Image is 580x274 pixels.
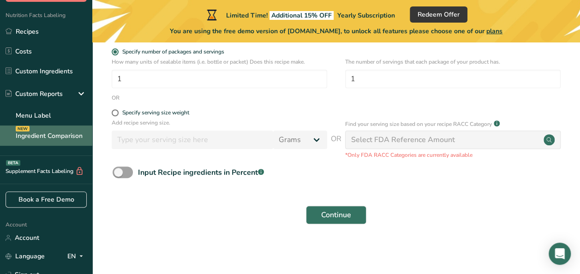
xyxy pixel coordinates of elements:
[345,120,492,128] p: Find your serving size based on your recipe RACC Category
[418,10,460,19] span: Redeem Offer
[6,248,45,264] a: Language
[170,26,502,36] span: You are using the free demo version of [DOMAIN_NAME], to unlock all features please choose one of...
[351,134,455,145] div: Select FDA Reference Amount
[122,109,189,116] div: Specify serving size weight
[345,58,561,66] p: The number of servings that each package of your product has.
[16,126,30,131] div: NEW
[112,58,327,66] p: How many units of sealable items (i.e. bottle or packet) Does this recipe make.
[6,89,63,99] div: Custom Reports
[269,11,334,20] span: Additional 15% OFF
[112,119,327,127] p: Add recipe serving size.
[67,251,87,262] div: EN
[138,167,264,178] div: Input Recipe ingredients in Percent
[486,27,502,36] span: plans
[337,11,395,20] span: Yearly Subscription
[331,133,341,159] span: OR
[205,9,395,20] div: Limited Time!
[6,160,20,166] div: BETA
[306,206,366,224] button: Continue
[112,131,273,149] input: Type your serving size here
[112,94,120,102] div: OR
[6,191,87,208] a: Book a Free Demo
[345,151,561,159] p: *Only FDA RACC Categories are currently available
[119,48,224,55] span: Specify number of packages and servings
[410,6,467,23] button: Redeem Offer
[549,243,571,265] div: Open Intercom Messenger
[321,209,351,220] span: Continue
